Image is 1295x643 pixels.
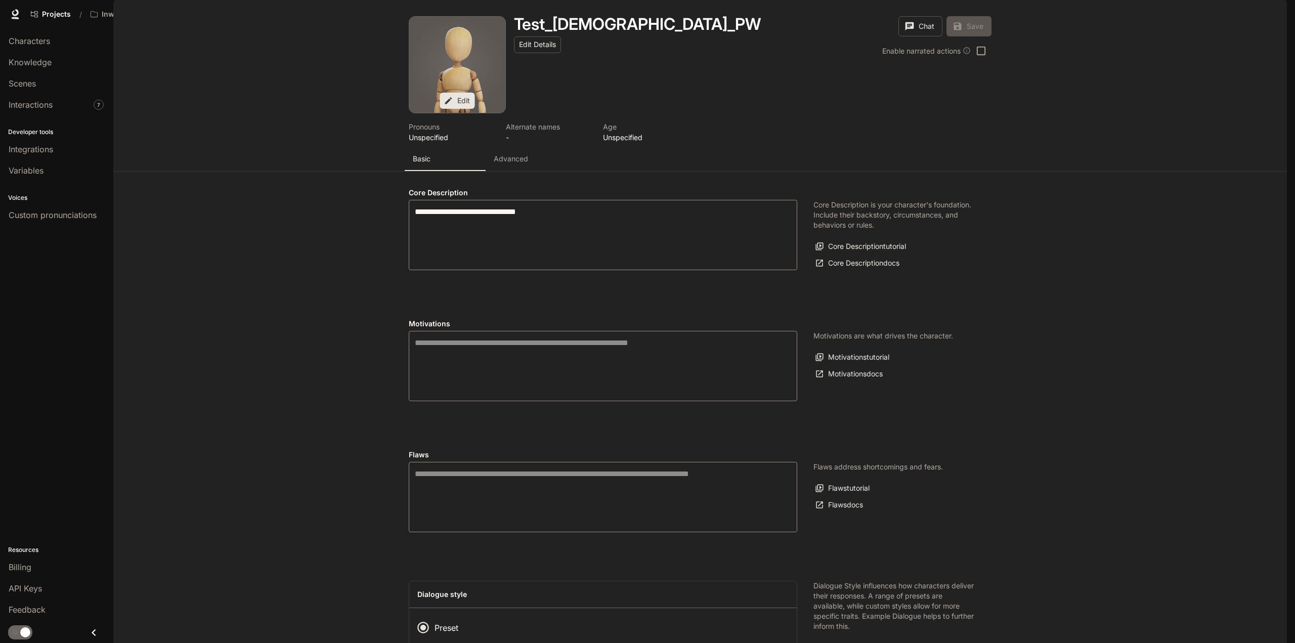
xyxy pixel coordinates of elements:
[506,132,591,143] p: -
[494,154,528,164] p: Advanced
[409,450,797,460] h4: Flaws
[86,4,174,24] button: Open workspace menu
[409,188,797,198] h4: Core Description
[813,480,872,497] button: Flawstutorial
[26,4,75,24] a: Go to projects
[409,462,797,532] div: Flaws
[42,10,71,19] span: Projects
[409,132,494,143] p: Unspecified
[409,200,797,270] div: label
[603,121,688,143] button: Open character details dialog
[813,349,892,366] button: Motivationstutorial
[75,9,86,20] div: /
[102,10,158,19] p: Inworld AI Demos
[409,121,494,132] p: Pronouns
[417,589,789,599] h4: Dialogue style
[409,319,797,329] h4: Motivations
[813,497,866,513] a: Flawsdocs
[898,16,942,36] button: Chat
[409,17,505,113] button: Open character avatar dialog
[409,17,505,113] div: Avatar image
[413,154,430,164] p: Basic
[813,255,902,272] a: Core Descriptiondocs
[514,16,761,32] button: Open character details dialog
[603,121,688,132] p: Age
[813,366,885,382] a: Motivationsdocs
[514,14,761,34] h1: Test_[DEMOGRAPHIC_DATA]_PW
[813,238,909,255] button: Core Descriptiontutorial
[506,121,591,143] button: Open character details dialog
[506,121,591,132] p: Alternate names
[813,331,953,341] p: Motivations are what drives the character.
[603,132,688,143] p: Unspecified
[813,200,975,230] p: Core Description is your character's foundation. Include their backstory, circumstances, and beha...
[882,46,971,56] div: Enable narrated actions
[409,121,494,143] button: Open character details dialog
[435,622,458,634] span: Preset
[813,581,975,631] p: Dialogue Style influences how characters deliver their responses. A range of presets are availabl...
[514,36,561,53] button: Edit Details
[440,93,475,109] button: Edit
[813,462,943,472] p: Flaws address shortcomings and fears.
